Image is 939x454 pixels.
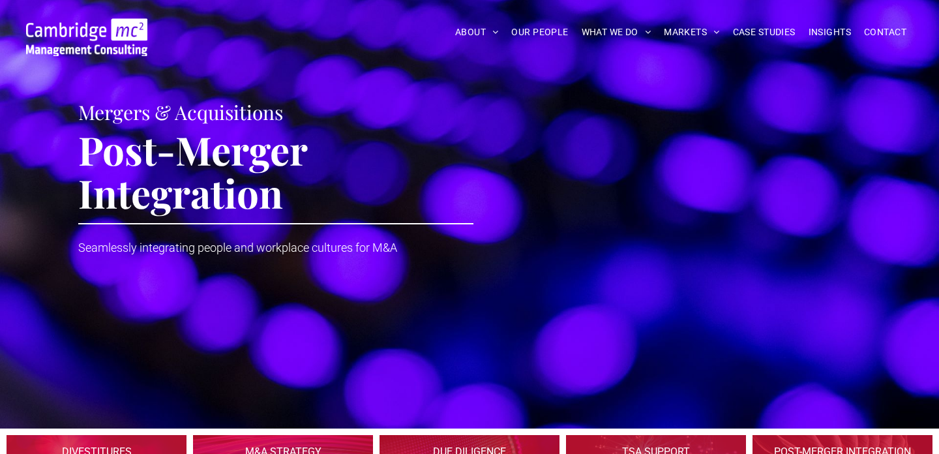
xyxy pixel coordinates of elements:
[726,22,802,42] a: CASE STUDIES
[505,22,574,42] a: OUR PEOPLE
[802,22,857,42] a: INSIGHTS
[78,99,283,125] span: Mergers & Acquisitions
[857,22,913,42] a: CONTACT
[657,22,726,42] a: MARKETS
[575,22,658,42] a: WHAT WE DO
[78,123,307,219] span: Post-Merger Integration
[449,22,505,42] a: ABOUT
[78,241,397,254] span: Seamlessly integrating people and workplace cultures for M&A
[26,18,147,56] img: Go to Homepage
[26,20,147,34] a: Your Business Transformed | Cambridge Management Consulting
